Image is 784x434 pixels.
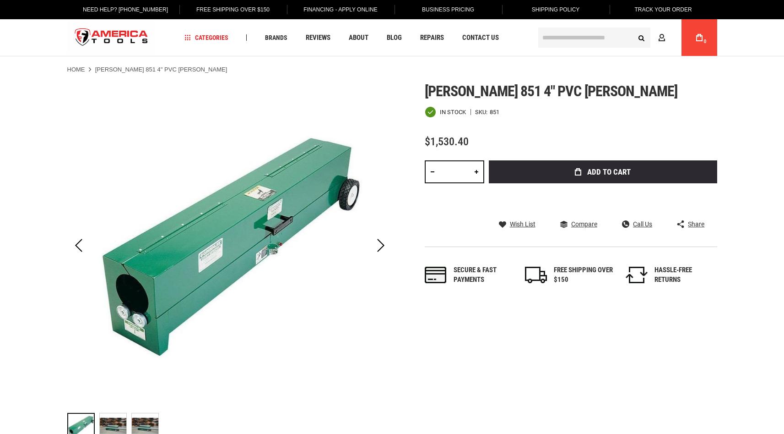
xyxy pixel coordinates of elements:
span: $1,530.40 [425,135,469,148]
img: payments [425,267,447,283]
span: Reviews [306,34,330,41]
span: In stock [440,109,466,115]
div: Next [369,83,392,408]
strong: [PERSON_NAME] 851 4" PVC [PERSON_NAME] [95,66,227,73]
a: Compare [560,220,597,228]
span: Repairs [420,34,444,41]
span: Call Us [633,221,652,227]
a: Categories [180,32,232,44]
div: FREE SHIPPING OVER $150 [554,265,613,285]
img: America Tools [67,21,156,55]
span: Contact Us [462,34,499,41]
span: Wish List [510,221,535,227]
span: Categories [184,34,228,41]
div: Availability [425,106,466,118]
button: Search [633,29,650,46]
iframe: Secure express checkout frame [487,186,719,213]
a: Contact Us [458,32,503,44]
div: Previous [67,83,90,408]
a: Home [67,66,85,74]
a: Call Us [622,220,652,228]
a: Blog [383,32,406,44]
img: returns [626,267,648,283]
span: About [349,34,368,41]
a: Repairs [416,32,448,44]
a: Wish List [499,220,535,228]
span: Add to Cart [587,168,631,176]
div: 851 [490,109,499,115]
button: Add to Cart [489,160,717,183]
a: Brands [261,32,292,44]
div: HASSLE-FREE RETURNS [654,265,714,285]
span: Share [688,221,704,227]
span: [PERSON_NAME] 851 4" pvc [PERSON_NAME] [425,82,678,100]
a: About [345,32,373,44]
span: Compare [571,221,597,227]
span: Blog [387,34,402,41]
img: GREENLEE 851 4" PVC BENDER [67,83,392,408]
a: Reviews [302,32,335,44]
img: shipping [525,267,547,283]
span: Shipping Policy [532,6,580,13]
a: 0 [691,19,708,56]
a: store logo [67,21,156,55]
span: 0 [704,39,707,44]
strong: SKU [475,109,490,115]
span: Brands [265,34,287,41]
div: Secure & fast payments [454,265,513,285]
